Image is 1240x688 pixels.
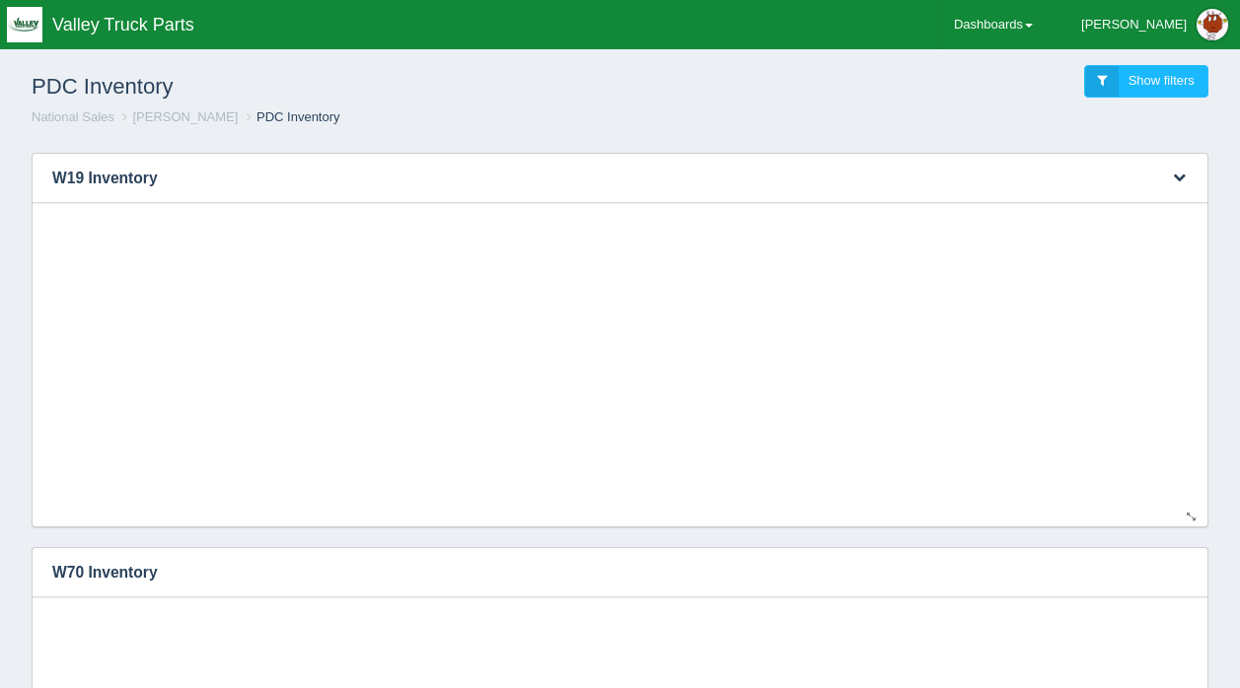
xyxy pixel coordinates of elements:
img: Profile Picture [1197,9,1228,40]
div: [PERSON_NAME] [1081,5,1187,44]
a: National Sales [32,109,114,124]
h3: W70 Inventory [33,548,1178,597]
a: [PERSON_NAME] [132,109,238,124]
li: PDC Inventory [242,108,340,127]
h3: W19 Inventory [33,154,1147,203]
span: Valley Truck Parts [52,15,194,34]
img: q1blfpkbivjhsugxdrfq.png [7,7,42,42]
a: Show filters [1084,65,1208,98]
h1: PDC Inventory [32,65,620,108]
span: Show filters [1129,73,1195,88]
